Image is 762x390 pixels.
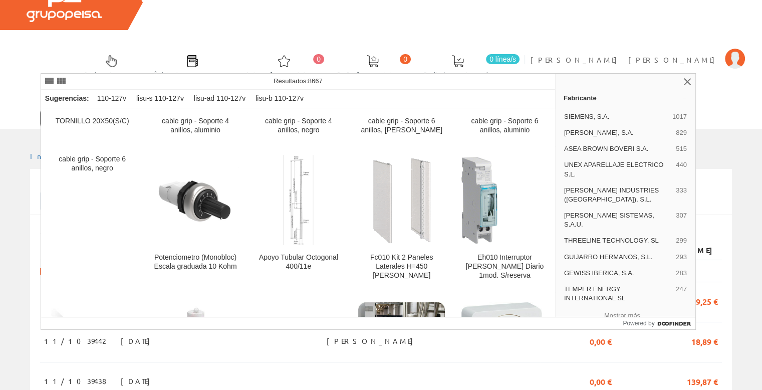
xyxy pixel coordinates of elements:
a: Últimas compras [144,47,235,83]
span: 8667 [308,77,323,85]
a: [PERSON_NAME] [PERSON_NAME] [531,47,745,56]
div: cable grip - Soporte 6 anillos, [PERSON_NAME] [358,117,445,135]
span: 11/1039438 [44,372,106,389]
a: Fc010 Kit 2 Paneles Laterales H=450 Hager Fc010 Kit 2 Paneles Laterales H=450 [PERSON_NAME] [350,147,453,292]
button: Mostrar más… [560,307,691,324]
a: Powered by [623,317,695,329]
div: 110-127v [93,90,130,108]
div: TORNILLO 20X50(S/C) [49,117,136,126]
span: 0,00 € [590,372,612,389]
a: TORNILLO 20X50(S/C) [41,109,144,146]
div: Eh010 Interruptor [PERSON_NAME] Diario 1mod. S/reserva [461,253,548,280]
span: 440 [676,160,687,178]
img: Cruzamiento 10A completo [461,302,548,389]
span: Últimas compras [154,69,230,79]
span: Art. favoritos [246,69,322,79]
div: cable grip - Soporte 6 anillos, aluminio [461,117,548,135]
span: [DATE] [121,372,155,389]
div: cable grip - Soporte 6 anillos, negro [49,155,136,173]
div: Sugerencias: [41,92,91,106]
img: Apoyo Tubular Octogonal 400/11e [283,155,314,245]
span: [PERSON_NAME], S.A. [564,128,672,137]
div: Fc010 Kit 2 Paneles Laterales H=450 [PERSON_NAME] [358,253,445,280]
span: 247 [676,285,687,303]
span: [DATE] [121,332,155,349]
span: 0 [313,54,324,64]
span: SIEMENS, S.A. [564,112,668,121]
span: Resultados: [274,77,323,85]
div: lisu-ad 110-127v [190,90,250,108]
span: 0 línea/s [486,54,520,64]
span: 0,00 € [590,332,612,349]
span: Ped. favoritos [337,69,408,79]
a: Selectores [74,47,143,83]
span: [PERSON_NAME] [PERSON_NAME] [531,55,720,65]
span: 269,25 € [687,292,718,309]
span: TEMPER ENERGY INTERNATIONAL SL [564,285,672,303]
a: cable grip - Soporte 6 anillos, negro [41,147,144,292]
span: [PERSON_NAME] [327,332,418,349]
a: cable grip - Soporte 6 anillos, [PERSON_NAME] [350,109,453,146]
a: Eh010 Interruptor Horario Diario 1mod. S/reserva Eh010 Interruptor [PERSON_NAME] Diario 1mod. S/r... [453,147,556,292]
img: RS485 CABLE COMMUNICATION 10 M [49,302,136,389]
a: Apoyo Tubular Octogonal 400/11e Apoyo Tubular Octogonal 400/11e [247,147,350,292]
img: Eh010 Interruptor Horario Diario 1mod. S/reserva [461,157,548,244]
span: 515 [676,144,687,153]
div: Apoyo Tubular Octogonal 400/11e [255,253,342,271]
span: THREELINE TECHNOLOGY, SL [564,236,672,245]
img: ADAPTADOR C.IMPRESO [255,302,342,389]
div: lisu-s 110-127v [132,90,188,108]
span: Pedido actual [424,69,492,79]
a: Fabricante [556,90,695,106]
span: 1017 [672,112,687,121]
span: 333 [676,186,687,204]
span: Powered by [623,319,654,328]
div: Potenciometro (Monobloc) Escala graduada 10 Kohm [152,253,239,271]
span: 829 [676,128,687,137]
span: 299 [676,236,687,245]
span: [PERSON_NAME] INDUSTRIES ([GEOGRAPHIC_DATA]), S.L. [564,186,672,204]
img: Fc010 Kit 2 Paneles Laterales H=450 Hager [371,156,433,244]
span: Selectores [84,69,138,79]
a: 0 línea/s Pedido actual [414,47,522,83]
a: cable grip - Soporte 4 anillos, negro [247,109,350,146]
span: 139,87 € [687,372,718,389]
a: cable grip - Soporte 6 anillos, aluminio [453,109,556,146]
img: Sellador Ignifugo Intumescente. Cartucho 0,3 litros. - FSS 310 [152,302,239,389]
span: 18,89 € [691,332,718,349]
span: 0 [400,54,411,64]
a: Inicio [30,151,73,160]
span: 293 [676,253,687,262]
span: GEWISS IBERICA, S.A. [564,269,672,278]
span: 283 [676,269,687,278]
span: UNEX APARELLAJE ELECTRICO S.L. [564,160,672,178]
a: Potenciometro (Monobloc) Escala graduada 10 Kohm Potenciometro (Monobloc) Escala graduada 10 Kohm [144,147,247,292]
div: lisu-b 110-127v [251,90,308,108]
span: ASEA BROWN BOVERI S.A. [564,144,672,153]
a: cable grip - Soporte 4 anillos, aluminio [144,109,247,146]
span: GUIJARRO HERMANOS, S.L. [564,253,672,262]
img: Potenciometro (Monobloc) Escala graduada 10 Kohm [152,167,239,233]
div: cable grip - Soporte 4 anillos, aluminio [152,117,239,135]
span: [PERSON_NAME] SISTEMAS, S.A.U. [564,211,672,229]
div: cable grip - Soporte 4 anillos, negro [255,117,342,135]
span: 11/1039442 [44,332,105,349]
img: TERMINAL EXPERT WEB VIEWER (10) [358,302,445,389]
span: 307 [676,211,687,229]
